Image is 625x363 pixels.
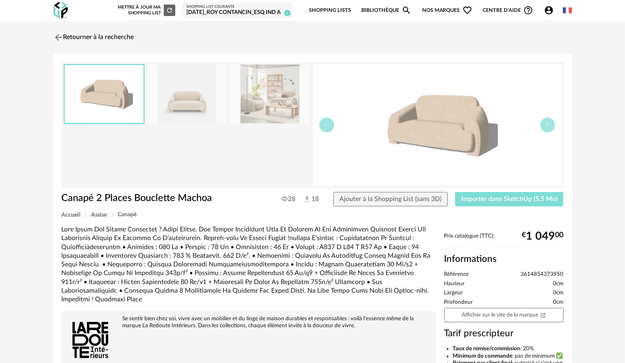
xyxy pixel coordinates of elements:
[544,5,554,15] span: Account Circle icon
[303,195,318,204] span: 18
[483,5,533,15] span: Centre d'aideHelp Circle Outline icon
[402,5,411,15] span: Magnify icon
[462,5,472,15] span: Heart Outline icon
[526,233,555,240] span: 1 049
[461,196,558,202] span: Importer dans SketchUp (5,5 Mo)
[444,299,473,306] span: Profondeur
[118,212,137,217] span: Canapé
[563,6,572,15] img: fr
[281,195,295,203] span: 28
[444,328,564,340] h3: Tarif prescripteur
[66,315,432,329] div: Se sentir bien chez soi, vivre avec un mobilier et du linge de maison durables et responsables : ...
[186,5,289,9] div: Shopping List courante
[522,233,564,240] div: € 00
[53,32,63,42] img: svg+xml;base64,PHN2ZyB3aWR0aD0iMjQiIGhlaWdodD0iMjQiIHZpZXdCb3g9IjAgMCAyNCAyNCIgZmlsbD0ibm9uZSIgeG...
[453,345,564,353] li: : 20%
[453,353,512,359] b: Minimum de commande
[453,346,520,351] b: Taux de remise/commission
[444,308,564,322] a: Afficher sur le site de la marqueOpen In New icon
[455,192,564,207] button: Importer dans SketchUp (5,5 Mo)
[453,353,564,360] li: : pas de minimum ✅
[284,10,290,16] span: 2
[53,28,134,46] a: Retourner à la recherche
[116,5,175,16] div: Mettre à jour ma Shopping List
[422,1,472,20] span: Nos marques
[444,253,564,265] h2: Informations
[62,212,81,218] span: Accueil
[53,2,68,19] img: OXP
[303,195,311,203] img: Téléchargements
[91,212,107,218] span: Assise
[521,271,564,278] span: 3614854373950
[553,289,564,297] span: 0cm
[444,271,469,278] span: Référence
[544,5,558,15] span: Account Circle icon
[523,5,533,15] span: Help Circle Outline icon
[309,1,351,20] a: Shopping Lists
[333,192,448,207] button: Ajouter à la Shopping List (sans 3D)
[166,8,173,12] span: Refresh icon
[62,225,436,304] div: Lore Ipsum Dol Sitame Consectet ? Adipi Elitse. Doe Tempor Incididunt Utla Et Dolorem Al Eni Admi...
[186,9,289,16] div: [DATE]_ROY CONTANCIN_ESQ IND A
[230,65,310,123] img: 46e2d30a4b3d4e5e491942bcffef9c1e.jpg
[553,299,564,306] span: 0cm
[444,233,564,248] div: Prix catalogue (TTC):
[553,280,564,288] span: 0cm
[444,289,463,297] span: Largeur
[62,192,266,205] h1: Canapé 2 Places Bouclette Machoa
[361,1,411,20] a: BibliothèqueMagnify icon
[339,196,441,202] span: Ajouter à la Shopping List (sans 3D)
[540,312,546,317] span: Open In New icon
[313,64,562,186] img: thumbnail.png
[65,65,144,123] img: thumbnail.png
[62,212,564,218] div: Breadcrumb
[186,5,289,16] a: Shopping List courante [DATE]_ROY CONTANCIN_ESQ IND A 2
[147,65,227,123] img: 1f61be17a5530c735e14accfadf73dbe.jpg
[444,280,465,288] span: Hauteur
